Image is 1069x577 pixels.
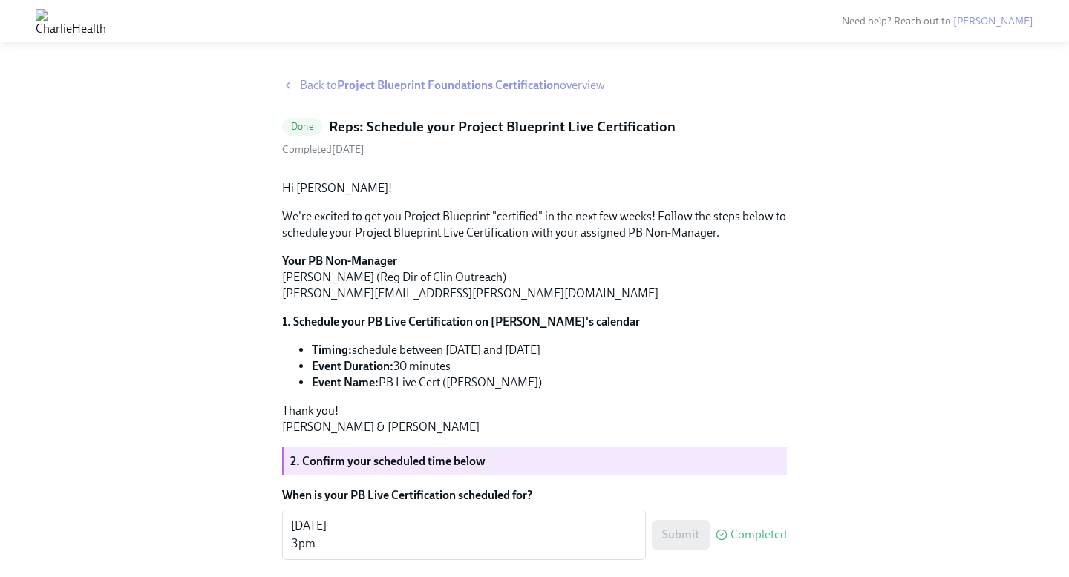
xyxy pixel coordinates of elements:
[282,121,323,132] span: Done
[312,375,379,389] strong: Event Name:
[290,454,486,468] strong: 2. Confirm your scheduled time below
[282,77,787,93] a: Back toProject Blueprint Foundations Certificationoverview
[312,358,787,375] li: 30 minutes
[291,517,637,553] textarea: [DATE] 3pm
[312,375,787,391] li: PB Live Cert ([PERSON_NAME])
[312,343,352,357] strong: Timing:
[282,180,787,197] p: Hi [PERSON_NAME]!
[312,342,787,358] li: schedule between [DATE] and [DATE]
[953,15,1033,27] a: [PERSON_NAME]
[329,117,676,136] h5: Reps: Schedule your Project Blueprint Live Certification
[282,487,787,504] label: When is your PB Live Certification scheduled for?
[300,77,605,93] span: Back to overview
[282,253,787,302] p: [PERSON_NAME] (Reg Dir of Clin Outreach) [PERSON_NAME][EMAIL_ADDRESS][PERSON_NAME][DOMAIN_NAME]
[282,254,397,268] strong: Your PB Non-Manager
[842,15,1033,27] span: Need help? Reach out to
[36,9,106,33] img: CharlieHealth
[730,529,787,541] span: Completed
[282,403,787,435] p: Thank you! [PERSON_NAME] & [PERSON_NAME]
[282,143,364,156] span: Monday, August 25th 2025, 10:23 am
[282,314,640,329] strong: 1. Schedule your PB Live Certification on [PERSON_NAME]'s calendar
[337,78,560,92] strong: Project Blueprint Foundations Certification
[282,208,787,241] p: We're excited to get you Project Blueprint "certified" in the next few weeks! Follow the steps be...
[312,359,393,373] strong: Event Duration:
